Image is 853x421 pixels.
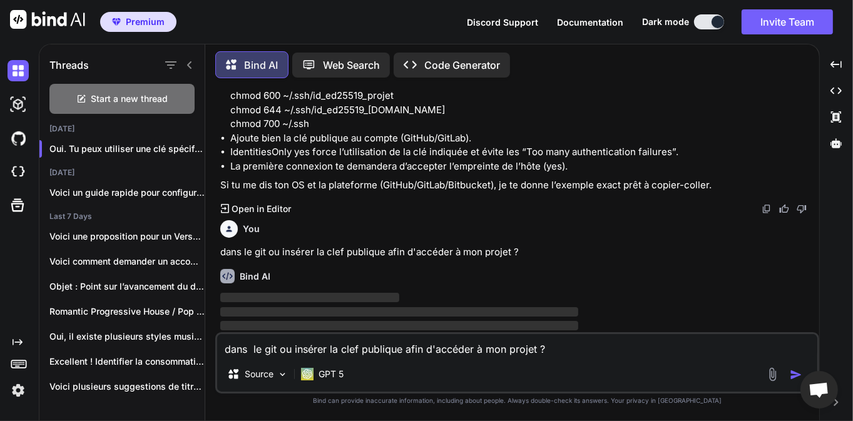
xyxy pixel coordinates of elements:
[220,245,817,260] p: dans le git ou insérer la clef publique afin d'accéder à mon projet ?
[10,10,85,29] img: Bind AI
[8,128,29,149] img: githubDark
[797,204,807,214] img: dislike
[49,280,205,293] p: Objet : Point sur l’avancement du dossier...
[323,58,380,73] p: Web Search
[642,16,689,28] span: Dark mode
[91,93,168,105] span: Start a new thread
[800,371,838,408] div: Ouvrir le chat
[49,143,205,155] p: Oui. Tu peux utiliser une clé spécifique...
[220,307,578,317] span: ‌
[557,16,623,29] button: Documentation
[424,58,500,73] p: Code Generator
[39,168,205,178] h2: [DATE]
[301,368,314,380] img: GPT 5
[49,255,205,268] p: Voici comment demander un accompagnement par un...
[100,12,176,32] button: premiumPremium
[8,380,29,401] img: settings
[8,60,29,81] img: darkChat
[319,368,344,380] p: GPT 5
[765,367,780,382] img: attachment
[49,330,205,343] p: Oui, il existe plusieurs styles musicaux "
[112,18,121,26] img: premium
[230,160,817,174] li: La première connexion te demandera d’accepter l’empreinte de l’hôte (yes).
[240,270,270,283] h6: Bind AI
[742,9,833,34] button: Invite Team
[790,368,802,381] img: icon
[49,355,205,368] p: Excellent ! Identifier la consommation par thread...
[243,223,260,235] h6: You
[49,405,205,418] p: Parfaitement compris. On inverse la recette :...
[8,94,29,115] img: darkAi-studio
[245,368,273,380] p: Source
[49,305,205,318] p: Romantic Progressive House / Pop Dance (soft...
[779,204,789,214] img: like
[277,369,288,380] img: Pick Models
[220,321,578,330] span: ‌
[244,58,278,73] p: Bind AI
[8,161,29,183] img: cloudideIcon
[49,230,205,243] p: Voici une proposition pour un Verse 2:...
[39,124,205,134] h2: [DATE]
[220,178,817,193] p: Si tu me dis ton OS et la plateforme (GitHub/GitLab/Bitbucket), je te donne l’exemple exact prêt ...
[762,204,772,214] img: copy
[215,396,819,405] p: Bind can provide inaccurate information, including about people. Always double-check its answers....
[126,16,165,28] span: Premium
[557,17,623,28] span: Documentation
[49,380,205,393] p: Voici plusieurs suggestions de titres basées sur...
[230,75,817,131] li: Assure-toi que la clé privée a les bons droits: chmod 600 ~/.ssh/id_ed25519_projet chmod 644 ~/.s...
[49,186,205,199] p: Voici un guide rapide pour configurer nfsd...
[220,293,399,302] span: ‌
[49,58,89,73] h1: Threads
[232,203,291,215] p: Open in Editor
[230,131,817,146] li: Ajoute bien la clé publique au compte (GitHub/GitLab).
[230,145,817,160] li: IdentitiesOnly yes force l’utilisation de la clé indiquée et évite les “Too many authentication f...
[467,16,538,29] button: Discord Support
[467,17,538,28] span: Discord Support
[39,211,205,221] h2: Last 7 Days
